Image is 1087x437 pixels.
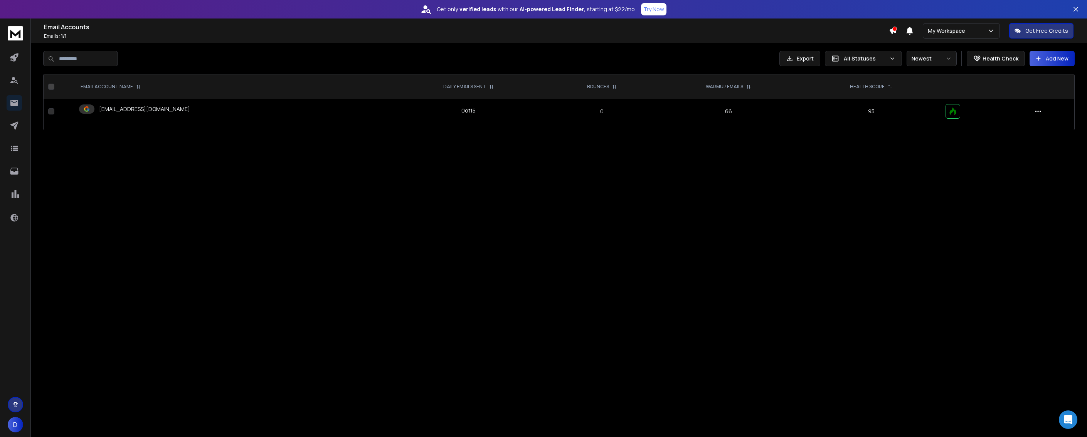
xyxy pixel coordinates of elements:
p: DAILY EMAILS SENT [443,84,486,90]
td: 95 [801,99,941,124]
h1: Email Accounts [44,22,889,32]
button: Health Check [967,51,1025,66]
strong: AI-powered Lead Finder, [520,5,585,13]
button: Get Free Credits [1009,23,1074,39]
p: HEALTH SCORE [850,84,885,90]
p: Emails : [44,33,889,39]
button: Try Now [641,3,666,15]
p: Get Free Credits [1025,27,1068,35]
td: 66 [655,99,801,124]
span: 1 / 1 [61,33,67,39]
p: WARMUP EMAILS [706,84,743,90]
button: D [8,417,23,432]
p: My Workspace [928,27,968,35]
div: EMAIL ACCOUNT NAME [81,84,141,90]
div: Open Intercom Messenger [1059,410,1077,429]
button: Export [779,51,820,66]
img: logo [8,26,23,40]
p: [EMAIL_ADDRESS][DOMAIN_NAME] [99,105,190,113]
button: Newest [907,51,957,66]
p: Get only with our starting at $22/mo [437,5,635,13]
div: 0 of 15 [461,107,476,114]
strong: verified leads [459,5,496,13]
p: Try Now [643,5,664,13]
p: Health Check [983,55,1018,62]
p: 0 [553,108,651,115]
p: BOUNCES [587,84,609,90]
button: Add New [1030,51,1075,66]
p: All Statuses [844,55,886,62]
